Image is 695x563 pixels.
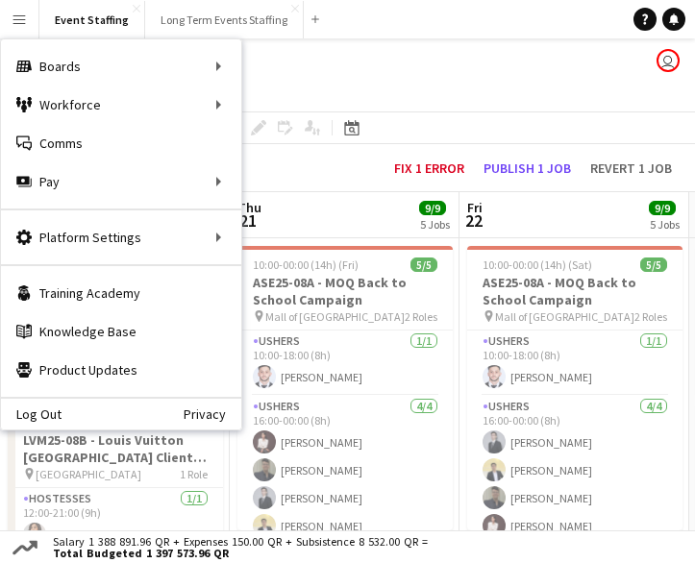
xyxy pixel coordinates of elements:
[1,274,241,312] a: Training Academy
[649,201,676,215] span: 9/9
[467,199,483,216] span: Fri
[476,158,579,179] button: Publish 1 job
[634,309,667,324] span: 2 Roles
[1,47,241,86] div: Boards
[235,209,261,232] span: 21
[145,1,304,38] button: Long Term Events Staffing
[8,488,223,553] app-card-role: Hostesses1/112:00-21:00 (9h)[PERSON_NAME]
[419,201,446,215] span: 9/9
[180,467,208,481] span: 1 Role
[1,218,241,257] div: Platform Settings
[1,351,241,389] a: Product Updates
[237,274,453,308] h3: ASE25-08A - MOQ Back to School Campaign
[237,199,261,216] span: Thu
[464,209,483,232] span: 22
[386,158,472,179] button: Fix 1 error
[467,396,683,545] app-card-role: Ushers4/416:00-00:00 (8h)[PERSON_NAME][PERSON_NAME][PERSON_NAME][PERSON_NAME]
[467,330,683,396] app-card-role: Ushers1/110:00-18:00 (8h)[PERSON_NAME]
[1,312,241,351] a: Knowledge Base
[237,396,453,545] app-card-role: Ushers4/416:00-00:00 (8h)[PERSON_NAME][PERSON_NAME][PERSON_NAME][PERSON_NAME]
[41,536,432,559] div: Salary 1 388 891.96 QR + Expenses 150.00 QR + Subsistence 8 532.00 QR =
[39,1,145,38] button: Event Staffing
[495,309,634,324] span: Mall of [GEOGRAPHIC_DATA]
[583,158,680,179] button: Revert 1 job
[8,404,223,553] app-job-card: 12:00-21:00 (9h)1/1LVM25-08B - Louis Vuitton [GEOGRAPHIC_DATA] Client Advisor [GEOGRAPHIC_DATA]1 ...
[53,548,428,559] span: Total Budgeted 1 397 573.96 QR
[36,467,141,481] span: [GEOGRAPHIC_DATA]
[253,257,359,272] span: 10:00-00:00 (14h) (Fri)
[405,309,437,324] span: 2 Roles
[467,274,683,308] h3: ASE25-08A - MOQ Back to School Campaign
[640,257,667,272] span: 5/5
[467,246,683,530] app-job-card: 10:00-00:00 (14h) (Sat)5/5ASE25-08A - MOQ Back to School Campaign Mall of [GEOGRAPHIC_DATA]2 Role...
[410,257,437,272] span: 5/5
[237,246,453,530] app-job-card: 10:00-00:00 (14h) (Fri)5/5ASE25-08A - MOQ Back to School Campaign Mall of [GEOGRAPHIC_DATA]2 Role...
[237,330,453,396] app-card-role: Ushers1/110:00-18:00 (8h)[PERSON_NAME]
[184,406,241,422] a: Privacy
[1,162,241,201] div: Pay
[1,86,241,124] div: Workforce
[650,217,680,232] div: 5 Jobs
[1,124,241,162] a: Comms
[1,406,62,422] a: Log Out
[265,309,405,324] span: Mall of [GEOGRAPHIC_DATA]
[657,49,680,72] app-user-avatar: Events Staffing Team
[8,431,223,466] h3: LVM25-08B - Louis Vuitton [GEOGRAPHIC_DATA] Client Advisor
[420,217,450,232] div: 5 Jobs
[483,257,592,272] span: 10:00-00:00 (14h) (Sat)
